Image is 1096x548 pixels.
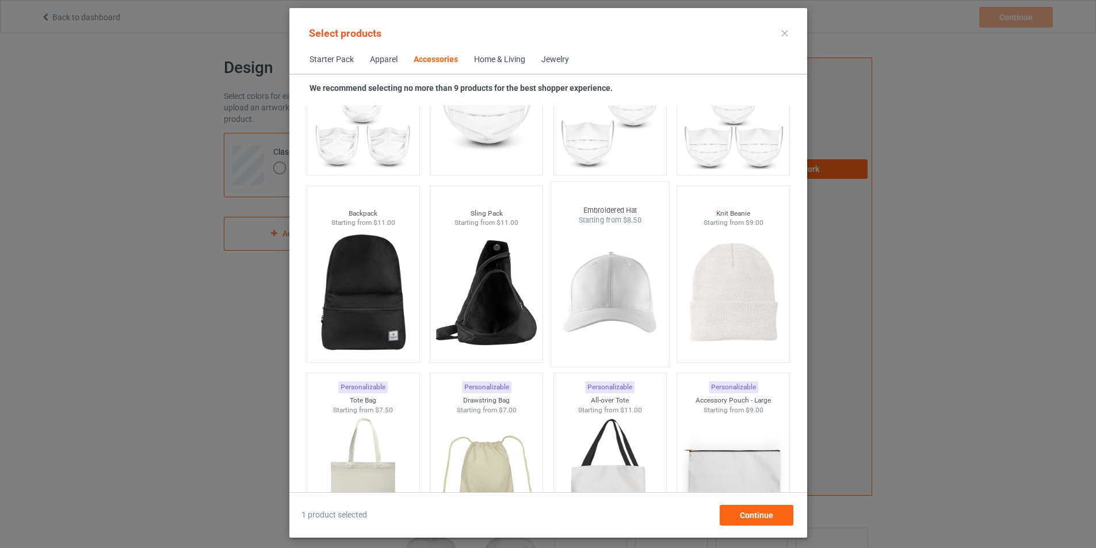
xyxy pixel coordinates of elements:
span: $9.00 [745,406,763,414]
div: Personalizable [708,381,758,393]
div: Accessories [414,54,458,66]
div: Tote Bag [307,396,419,405]
img: regular.jpg [311,415,414,543]
img: regular.jpg [682,40,785,169]
div: Drawstring Bag [430,396,543,405]
img: regular.jpg [558,415,661,543]
div: Starting from [551,215,669,225]
img: regular.jpg [311,40,414,169]
div: Starting from [307,405,419,415]
img: regular.jpg [682,228,785,357]
strong: We recommend selecting no more than 9 products for the best shopper experience. [310,83,613,93]
div: Continue [719,505,793,526]
span: 1 product selected [301,509,367,521]
div: Home & Living [474,54,525,66]
img: regular.jpg [558,40,661,169]
span: $8.50 [623,216,641,224]
span: $7.00 [498,406,516,414]
span: Starter Pack [301,46,362,74]
img: regular.jpg [682,415,785,543]
div: Jewelry [541,54,569,66]
div: Starting from [307,218,419,228]
div: All-over Tote [553,396,666,405]
span: $11.00 [373,219,395,227]
div: Personalizable [585,381,635,393]
div: Personalizable [461,381,511,393]
div: Sling Pack [430,209,543,219]
div: Personalizable [338,381,388,393]
div: Starting from [430,405,543,415]
img: regular.jpg [311,228,414,357]
img: regular.jpg [435,40,538,169]
span: Select products [309,27,381,39]
span: $11.00 [497,219,518,227]
div: Starting from [677,405,789,415]
span: $9.00 [745,219,763,227]
img: regular.jpg [435,228,538,357]
span: Continue [739,511,773,520]
div: Accessory Pouch - Large [677,396,789,405]
div: Starting from [430,218,543,228]
div: Embroidered Hat [551,205,669,215]
div: Starting from [677,218,789,228]
div: Backpack [307,209,419,219]
span: $7.50 [375,406,393,414]
span: $11.00 [620,406,641,414]
img: regular.jpg [556,225,664,361]
div: Apparel [370,54,398,66]
div: Starting from [553,405,666,415]
div: Knit Beanie [677,209,789,219]
img: regular.jpg [435,415,538,543]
